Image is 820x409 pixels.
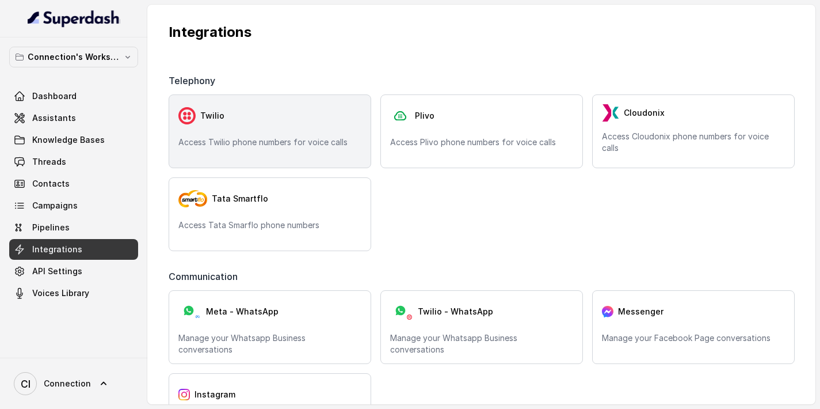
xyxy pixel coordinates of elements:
[9,152,138,172] a: Threads
[28,9,120,28] img: light.svg
[9,195,138,216] a: Campaigns
[9,130,138,150] a: Knowledge Bases
[169,270,242,283] span: Communication
[9,261,138,282] a: API Settings
[194,389,235,400] span: Instagram
[44,378,91,389] span: Connection
[21,378,30,390] text: CI
[602,104,619,122] img: LzEnlUgADIwsuYwsTIxNLkxQDEyBEgDTDZAMjs1Qgy9jUyMTMxBzEB8uASKBKLgDqFxF08kI1lQAAAABJRU5ErkJggg==
[32,156,66,168] span: Threads
[178,389,190,400] img: instagram.04eb0078a085f83fc525.png
[32,134,105,146] span: Knowledge Bases
[178,190,207,207] img: tata-smart-flo.8a5748c556e2c421f70c.png
[178,219,361,231] p: Access Tata Smarflo phone numbers
[32,200,78,211] span: Campaigns
[415,110,434,122] span: Plivo
[32,178,70,190] span: Contacts
[9,86,138,107] a: Dashboard
[200,110,224,122] span: Twilio
[390,332,573,355] p: Manage your Whatsapp Business conversations
[32,287,89,299] span: Voices Library
[9,283,138,304] a: Voices Library
[178,107,196,124] img: twilio.7c09a4f4c219fa09ad352260b0a8157b.svg
[206,306,279,317] span: Meta - WhatsApp
[390,107,410,125] img: plivo.d3d850b57a745af99832d897a96997ac.svg
[169,74,220,88] span: Telephony
[390,137,573,148] p: Access Plivo phone numbers for voice calls
[32,90,77,102] span: Dashboard
[9,368,138,400] a: Connection
[9,173,138,194] a: Contacts
[32,244,82,255] span: Integrations
[178,332,361,355] p: Manage your Whatsapp Business conversations
[9,217,138,238] a: Pipelines
[9,47,138,67] button: Connection's Workspace
[169,23,795,41] p: Integrations
[602,332,785,344] p: Manage your Facebook Page conversations
[602,306,613,317] img: messenger.2e14a0163066c29f9ca216c7989aa592.svg
[32,112,76,124] span: Assistants
[32,222,70,233] span: Pipelines
[9,108,138,128] a: Assistants
[178,137,361,148] p: Access Twilio phone numbers for voice calls
[618,306,663,317] span: Messenger
[602,131,785,154] p: Access Cloudonix phone numbers for voice calls
[28,50,120,64] p: Connection's Workspace
[624,107,665,119] span: Cloudonix
[418,306,493,317] span: Twilio - WhatsApp
[212,193,268,204] span: Tata Smartflo
[9,239,138,260] a: Integrations
[32,266,82,277] span: API Settings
